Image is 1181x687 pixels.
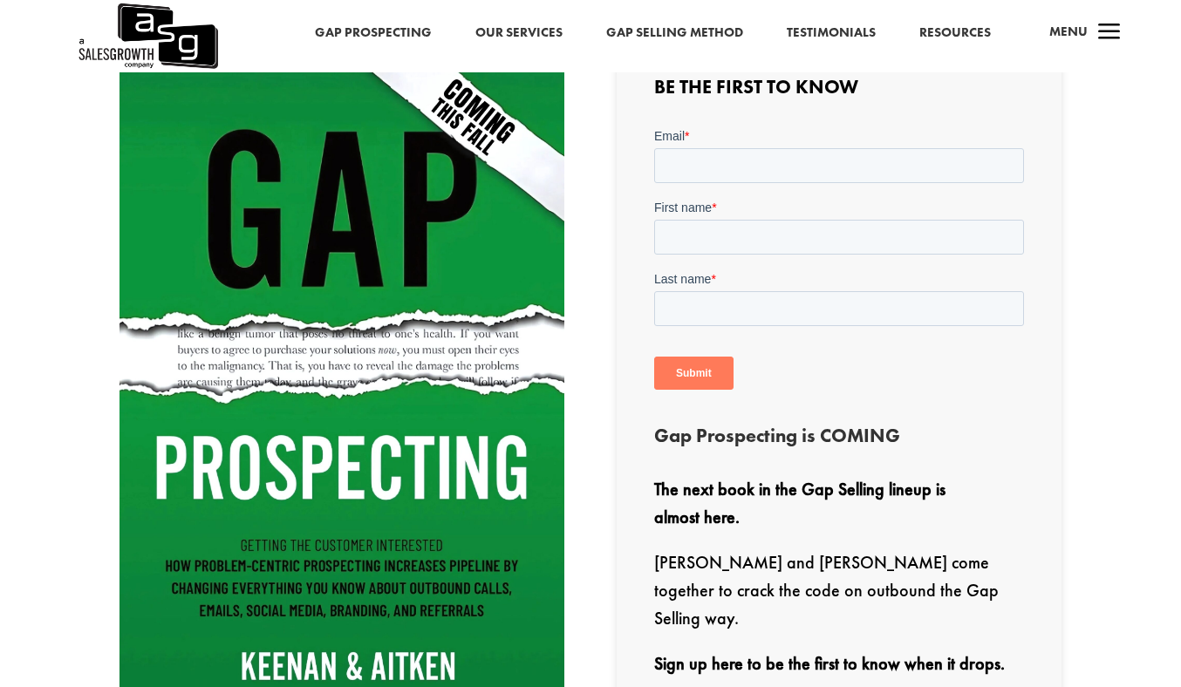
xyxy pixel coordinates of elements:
strong: Sign up here to be the first to know when it drops. [654,652,1005,675]
strong: The next book in the Gap Selling lineup is almost here. [654,478,945,528]
a: Gap Selling Method [606,22,743,44]
a: Our Services [475,22,563,44]
h3: Gap Prospecting is COMING [654,426,916,454]
a: Testimonials [787,22,876,44]
p: [PERSON_NAME] and [PERSON_NAME] come together to crack the code on outbound the Gap Selling way. [654,548,1024,650]
a: Resources [919,22,991,44]
span: a [1092,16,1127,51]
h3: Be the First to Know [654,78,1024,105]
iframe: Form 0 [654,127,1024,405]
a: Gap Prospecting [315,22,432,44]
span: Menu [1049,23,1088,40]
